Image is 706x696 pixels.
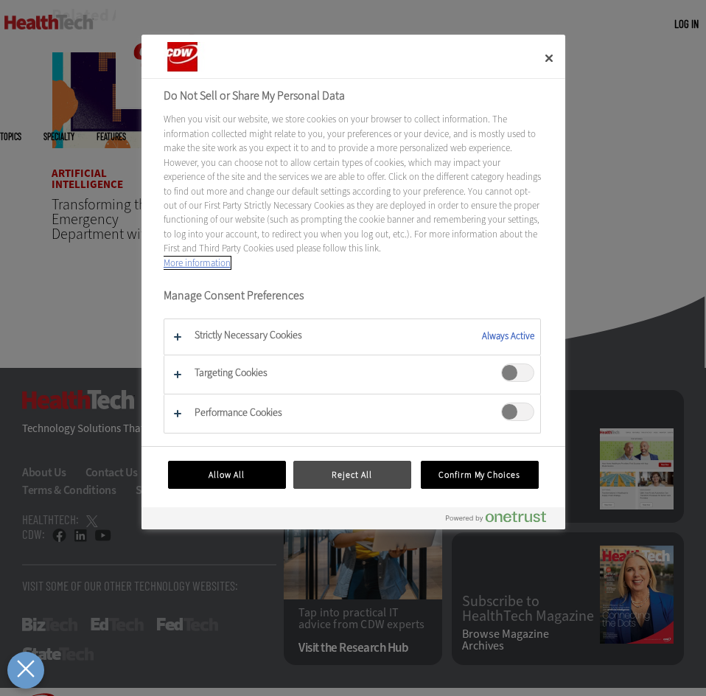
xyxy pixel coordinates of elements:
[164,42,235,72] img: Company Logo
[164,288,541,311] h3: Manage Consent Preferences
[501,403,534,421] span: Performance Cookies
[168,461,286,489] button: Allow All
[446,511,558,529] a: Powered by OneTrust Opens in a new Tab
[501,363,534,382] span: Targeting Cookies
[164,257,231,269] a: More information about your privacy, opens in a new tab
[7,652,44,689] button: Close Preferences
[141,35,565,529] div: Preference center
[164,87,541,105] h2: Do Not Sell or Share My Personal Data
[533,42,565,74] button: Close
[164,112,541,270] div: When you visit our website, we store cookies on your browser to collect information. The informat...
[421,461,539,489] button: Confirm My Choices
[293,461,411,489] button: Reject All
[141,35,565,529] div: Do Not Sell or Share My Personal Data
[7,652,44,689] div: Cookie Settings
[446,511,546,523] img: Powered by OneTrust Opens in a new Tab
[164,42,252,72] div: Company Logo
